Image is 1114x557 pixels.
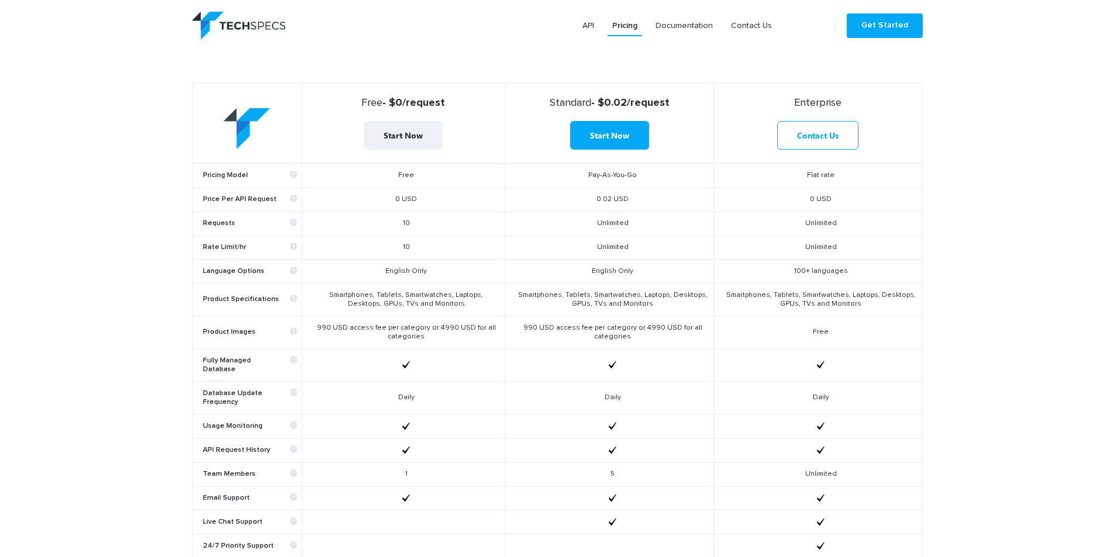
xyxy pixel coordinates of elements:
[847,13,923,38] a: Get Started
[203,219,297,228] b: Requests
[505,260,714,283] td: English Only
[364,121,443,150] a: Start Now
[505,188,714,212] td: 0.02 USD
[302,382,505,414] td: Daily
[714,462,922,486] td: Unlimited
[302,316,505,349] td: 990 USD access fee per category or 4990 USD for all categories
[203,470,297,479] b: Team Members
[505,283,714,316] td: Smartphones, Tablets, Smartwatches, Laptops, Desktops, GPUs, TVs and Monitors
[302,236,505,260] td: 10
[505,236,714,260] td: Unlimited
[714,212,922,236] td: Unlimited
[203,195,297,204] b: Price Per API Request
[651,15,718,36] a: Documentation
[714,236,922,260] td: Unlimited
[302,212,505,236] td: 10
[794,98,841,108] span: Enterprise
[511,96,709,109] strong: - $0.02/request
[203,295,297,304] b: Product Specifications
[505,382,714,414] td: Daily
[302,188,505,212] td: 0 USD
[608,15,642,36] a: Pricing
[578,15,599,36] a: API
[714,382,922,414] td: Daily
[714,283,922,316] td: Smartphones, Tablets, Smartwatches, Laptops, Desktops, GPUs, TVs and Monitors
[505,163,714,188] td: Pay-As-You-Go
[714,260,922,283] td: 100+ languages
[714,163,922,188] td: Flat rate
[203,389,297,407] b: Database Update Frequency
[570,121,649,150] a: Start Now
[203,171,297,180] b: Pricing Model
[307,96,500,109] strong: - $0/request
[361,98,382,108] span: Free
[505,212,714,236] td: Unlimited
[714,188,922,212] td: 0 USD
[192,22,923,82] h2: Choose a plan that fits your needs
[192,12,285,40] img: logo
[203,446,297,455] b: API Request History
[726,15,777,36] a: Contact Us
[203,357,297,374] b: Fully Managed Database
[203,267,297,276] b: Language Options
[223,108,270,150] img: table-logo.png
[203,542,297,551] b: 24/7 Priority Support
[203,243,297,252] b: Rate Limit/hr
[203,328,297,337] b: Product Images
[714,316,922,349] td: Free
[302,283,505,316] td: Smartphones, Tablets, Smartwatches, Laptops, Desktops, GPUs, TVs and Monitors
[777,121,858,150] a: Contact Us
[302,462,505,486] td: 1
[550,98,591,108] span: Standard
[203,422,297,431] b: Usage Monitoring
[505,316,714,349] td: 990 USD access fee per category or 4990 USD for all categories
[505,462,714,486] td: 5
[302,260,505,283] td: English Only
[203,494,297,503] b: Email Support
[302,163,505,188] td: Free
[203,518,297,527] b: Live Chat Support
